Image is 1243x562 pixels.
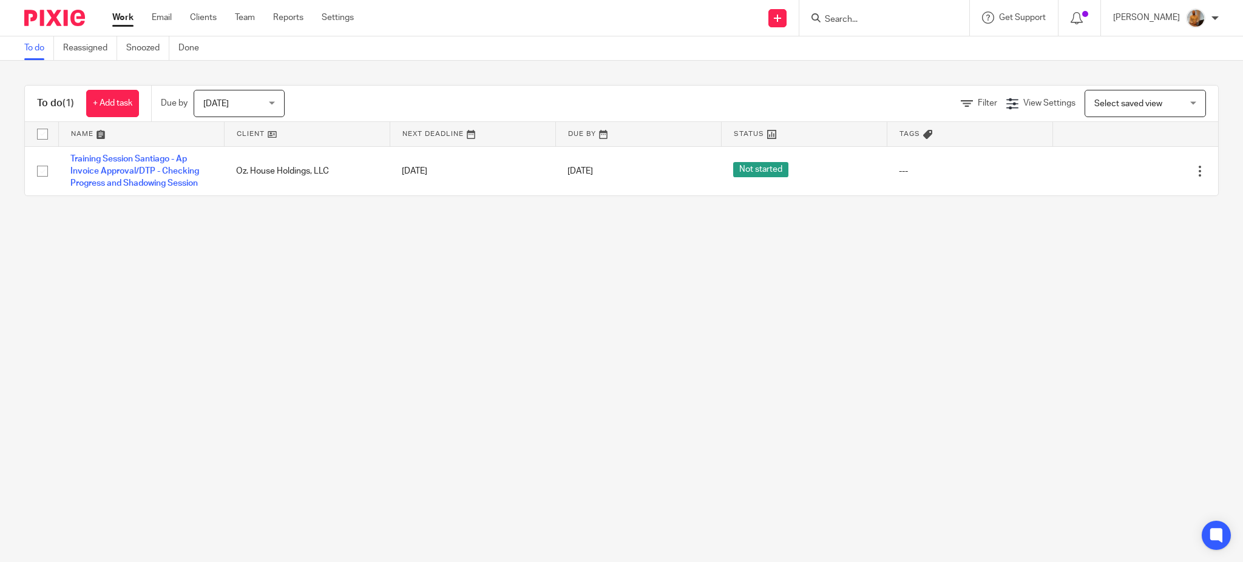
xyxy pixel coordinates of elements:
[567,167,593,175] span: [DATE]
[190,12,217,24] a: Clients
[733,162,788,177] span: Not started
[322,12,354,24] a: Settings
[1023,99,1075,107] span: View Settings
[899,165,1040,177] div: ---
[1094,100,1162,108] span: Select saved view
[24,10,85,26] img: Pixie
[273,12,303,24] a: Reports
[999,13,1046,22] span: Get Support
[63,36,117,60] a: Reassigned
[161,97,188,109] p: Due by
[390,146,555,195] td: [DATE]
[203,100,229,108] span: [DATE]
[63,98,74,108] span: (1)
[112,12,134,24] a: Work
[978,99,997,107] span: Filter
[224,146,390,195] td: Oz. House Holdings, LLC
[824,15,933,25] input: Search
[1113,12,1180,24] p: [PERSON_NAME]
[24,36,54,60] a: To do
[235,12,255,24] a: Team
[899,130,920,137] span: Tags
[1186,8,1205,28] img: 1234.JPG
[37,97,74,110] h1: To do
[178,36,208,60] a: Done
[152,12,172,24] a: Email
[126,36,169,60] a: Snoozed
[86,90,139,117] a: + Add task
[70,155,199,188] a: Training Session Santiago - Ap Invoice Approval/DTP - Checking Progress and Shadowing Session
